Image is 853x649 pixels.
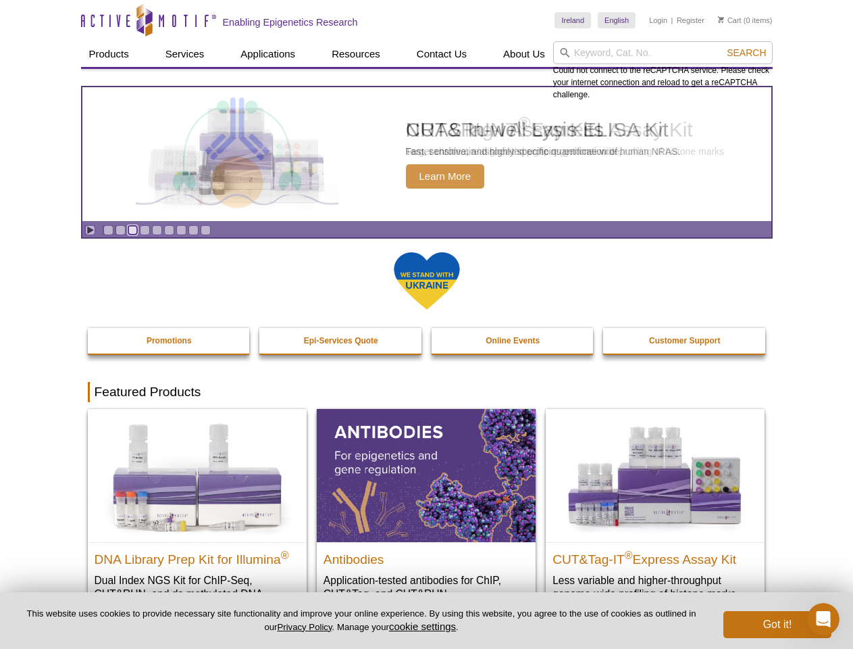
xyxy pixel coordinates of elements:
[104,93,307,216] img: Single-Cell Multiome Service
[807,603,839,635] iframe: Intercom live chat
[164,225,174,235] a: Go to slide 6
[495,41,553,67] a: About Us
[718,16,742,25] a: Cart
[88,328,251,354] a: Promotions
[723,611,831,638] button: Got it!
[324,573,529,601] p: Application-tested antibodies for ChIP, CUT&Tag, and CUT&RUN.
[552,546,758,567] h2: CUT&Tag-IT Express Assay Kit
[128,225,138,235] a: Go to slide 3
[81,41,137,67] a: Products
[342,170,421,195] span: Learn More
[304,336,378,345] strong: Epi-Services Quote
[115,225,126,235] a: Go to slide 2
[546,409,765,614] a: CUT&Tag-IT® Express Assay Kit CUT&Tag-IT®Express Assay Kit Less variable and higher-throughput ge...
[232,41,303,67] a: Applications
[140,225,150,235] a: Go to slide 4
[201,225,211,235] a: Go to slide 9
[88,382,766,402] h2: Featured Products
[82,87,771,221] a: Single-Cell Multiome Service Single-Cell Multiome Service 10x Genomics Certified Service Provider...
[22,608,701,633] p: This website uses cookies to provide necessary site functionality and improve your online experie...
[157,41,213,67] a: Services
[409,41,475,67] a: Contact Us
[671,12,673,28] li: |
[393,251,461,311] img: We Stand With Ukraine
[188,225,199,235] a: Go to slide 8
[342,114,765,134] h2: Single-Cell Multiome Service
[546,409,765,542] img: CUT&Tag-IT® Express Assay Kit
[552,573,758,601] p: Less variable and higher-throughput genome-wide profiling of histone marks​.
[342,139,765,164] p: 10x Genomics Certified Service Provider of Single-Cell Multiome to measure genome-wide gene expre...
[553,41,773,101] div: Could not connect to the reCAPTCHA service. Please check your internet connection and reload to g...
[649,336,720,345] strong: Customer Support
[317,409,536,614] a: All Antibodies Antibodies Application-tested antibodies for ChIP, CUT&Tag, and CUT&RUN.
[727,47,766,58] span: Search
[723,47,770,59] button: Search
[598,12,636,28] a: English
[95,573,300,615] p: Dual Index NGS Kit for ChIP-Seq, CUT&RUN, and ds methylated DNA assays.
[554,12,591,28] a: Ireland
[389,621,456,632] button: cookie settings
[486,336,540,345] strong: Online Events
[223,16,358,28] h2: Enabling Epigenetics Research
[152,225,162,235] a: Go to slide 5
[103,225,113,235] a: Go to slide 1
[718,16,724,23] img: Your Cart
[432,328,595,354] a: Online Events
[259,328,423,354] a: Epi-Services Quote
[603,328,767,354] a: Customer Support
[718,12,773,28] li: (0 items)
[176,225,186,235] a: Go to slide 7
[317,409,536,542] img: All Antibodies
[625,549,633,560] sup: ®
[88,409,307,542] img: DNA Library Prep Kit for Illumina
[649,16,667,25] a: Login
[281,549,289,560] sup: ®
[324,41,388,67] a: Resources
[677,16,704,25] a: Register
[324,546,529,567] h2: Antibodies
[88,409,307,627] a: DNA Library Prep Kit for Illumina DNA Library Prep Kit for Illumina® Dual Index NGS Kit for ChIP-...
[85,225,95,235] a: Toggle autoplay
[95,546,300,567] h2: DNA Library Prep Kit for Illumina
[277,622,332,632] a: Privacy Policy
[147,336,192,345] strong: Promotions
[553,41,773,64] input: Keyword, Cat. No.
